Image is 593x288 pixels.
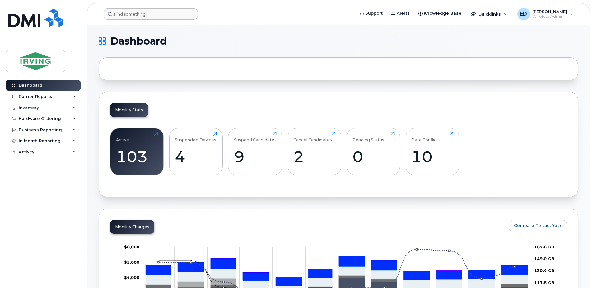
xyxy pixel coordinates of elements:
div: Pending Status [353,132,384,142]
tspan: $6,000 [124,244,139,249]
tspan: 111.8 GB [534,280,554,285]
div: 4 [175,147,217,166]
a: Active103 [116,132,158,172]
div: Suspend Candidates [234,132,277,142]
tspan: 149.0 GB [534,256,554,261]
a: Suspended Devices4 [175,132,217,172]
g: HST [146,256,528,286]
tspan: 167.6 GB [534,244,554,249]
div: Cancel Candidates [293,132,332,142]
g: $0 [124,244,139,249]
a: Pending Status0 [353,132,395,172]
g: $0 [124,260,139,265]
div: 103 [116,147,158,166]
g: $0 [124,275,139,280]
a: Suspend Candidates9 [234,132,277,172]
tspan: $4,000 [124,275,139,280]
div: 10 [411,147,453,166]
div: 9 [234,147,277,166]
a: Cancel Candidates2 [293,132,335,172]
tspan: 130.4 GB [534,268,554,273]
div: Data Conflicts [411,132,441,142]
div: Suspended Devices [175,132,216,142]
a: Data Conflicts10 [411,132,453,172]
div: 2 [293,147,335,166]
div: 0 [353,147,395,166]
div: Active [116,132,129,142]
span: Compare To Last Year [514,223,562,228]
tspan: $5,000 [124,260,139,265]
span: Dashboard [110,36,167,46]
button: Compare To Last Year [509,220,567,231]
